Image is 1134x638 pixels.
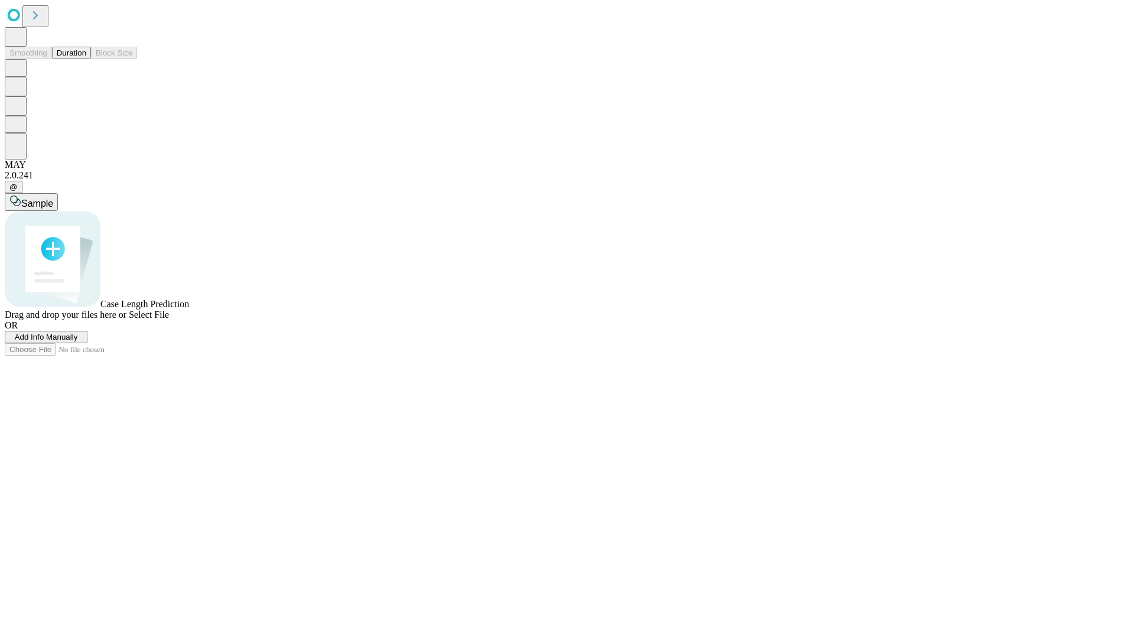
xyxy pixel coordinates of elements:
[5,47,52,59] button: Smoothing
[52,47,91,59] button: Duration
[5,310,126,320] span: Drag and drop your files here or
[21,198,53,209] span: Sample
[15,333,78,341] span: Add Info Manually
[5,170,1129,181] div: 2.0.241
[100,299,189,309] span: Case Length Prediction
[5,331,87,343] button: Add Info Manually
[91,47,137,59] button: Block Size
[129,310,169,320] span: Select File
[9,183,18,191] span: @
[5,181,22,193] button: @
[5,320,18,330] span: OR
[5,159,1129,170] div: MAY
[5,193,58,211] button: Sample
